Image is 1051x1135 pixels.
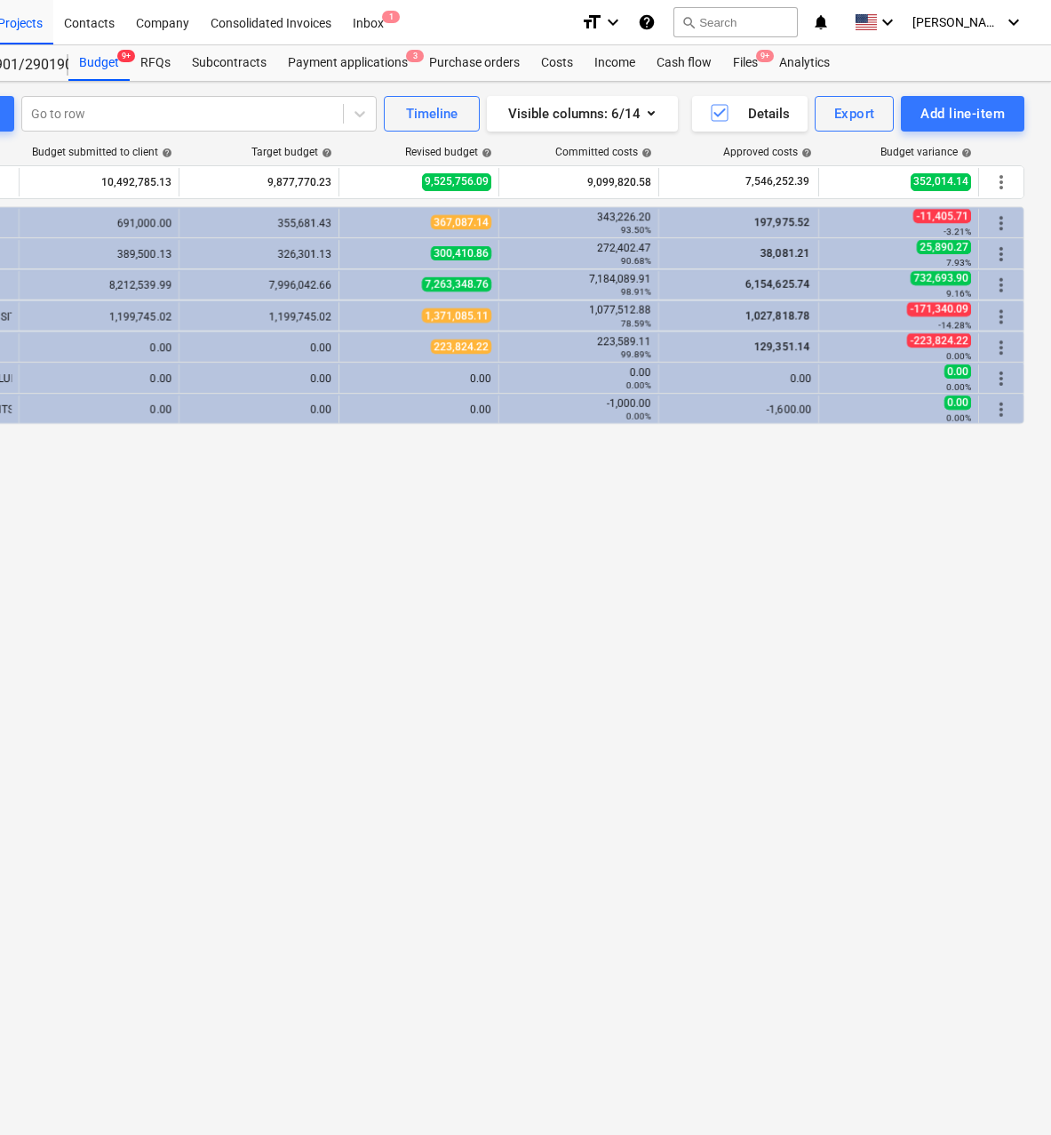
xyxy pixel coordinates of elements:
[815,96,895,132] button: Export
[318,148,332,158] span: help
[991,337,1012,358] span: More actions
[431,215,491,229] span: 367,087.14
[581,12,602,33] i: format_size
[27,341,171,354] div: 0.00
[406,102,458,125] div: Timeline
[798,148,812,158] span: help
[506,304,651,329] div: 1,077,512.88
[431,340,491,354] span: 223,824.22
[187,279,331,292] div: 7,996,042.66
[422,308,491,323] span: 1,371,085.11
[187,168,331,196] div: 9,877,770.23
[130,45,181,81] a: RFQs
[666,372,811,385] div: 0.00
[251,146,332,158] div: Target budget
[27,404,171,416] div: 0.00
[277,45,418,81] a: Payment applications3
[506,211,651,236] div: 343,226.20
[584,45,646,81] a: Income
[277,45,418,81] div: Payment applications
[32,146,172,158] div: Budget submitted to client
[346,372,491,385] div: 0.00
[901,96,1024,132] button: Add line-item
[27,279,171,292] div: 8,212,539.99
[506,168,651,196] div: 9,099,820.58
[638,148,652,158] span: help
[621,256,651,266] small: 90.68%
[768,45,840,81] a: Analytics
[1003,12,1024,33] i: keyboard_arrow_down
[991,244,1012,265] span: More actions
[506,397,651,422] div: -1,000.00
[646,45,722,81] div: Cash flow
[506,242,651,267] div: 272,402.47
[756,50,774,62] span: 9+
[744,174,811,189] span: 7,546,252.39
[907,333,971,348] span: -223,824.22
[418,45,530,81] a: Purchase orders
[621,287,651,297] small: 98.91%
[946,351,971,361] small: 0.00%
[946,289,971,299] small: 9.16%
[911,271,971,285] span: 732,693.90
[406,50,424,62] span: 3
[911,173,971,190] span: 352,014.14
[638,12,656,33] i: Knowledge base
[181,45,277,81] div: Subcontracts
[920,102,1005,125] div: Add line-item
[673,7,798,37] button: Search
[723,146,812,158] div: Approved costs
[27,217,171,229] div: 691,000.00
[187,310,331,323] div: 1,199,745.02
[626,412,651,421] small: 0.00%
[384,96,480,132] button: Timeline
[722,45,768,81] a: Files9+
[117,50,135,62] span: 9+
[187,372,331,385] div: 0.00
[744,278,811,291] span: 6,154,625.74
[752,216,811,228] span: 197,975.52
[626,380,651,390] small: 0.00%
[991,306,1012,327] span: More actions
[621,225,651,235] small: 93.50%
[422,277,491,292] span: 7,263,348.76
[991,275,1012,296] span: More actions
[991,368,1012,389] span: More actions
[944,227,971,236] small: -3.21%
[991,172,1012,193] span: More actions
[187,404,331,416] div: 0.00
[912,15,1001,29] span: [PERSON_NAME]
[158,148,172,158] span: help
[946,413,971,423] small: 0.00%
[530,45,584,81] a: Costs
[812,12,830,33] i: notifications
[944,396,971,410] span: 0.00
[431,246,491,260] span: 300,410.86
[744,309,811,322] span: 1,027,818.78
[506,335,651,360] div: 223,589.11
[946,258,971,268] small: 7.93%
[187,248,331,260] div: 326,301.13
[962,1050,1051,1135] iframe: Chat Widget
[487,96,678,132] button: Visible columns:6/14
[958,148,972,158] span: help
[27,248,171,260] div: 389,500.13
[382,11,400,23] span: 1
[991,212,1012,234] span: More actions
[478,148,492,158] span: help
[68,45,130,81] a: Budget9+
[405,146,492,158] div: Revised budget
[907,302,971,316] span: -171,340.09
[27,168,171,196] div: 10,492,785.13
[944,364,971,379] span: 0.00
[621,349,651,359] small: 99.89%
[187,341,331,354] div: 0.00
[946,382,971,392] small: 0.00%
[187,217,331,229] div: 355,681.43
[422,173,491,190] span: 9,525,756.09
[709,102,790,125] div: Details
[506,273,651,298] div: 7,184,089.91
